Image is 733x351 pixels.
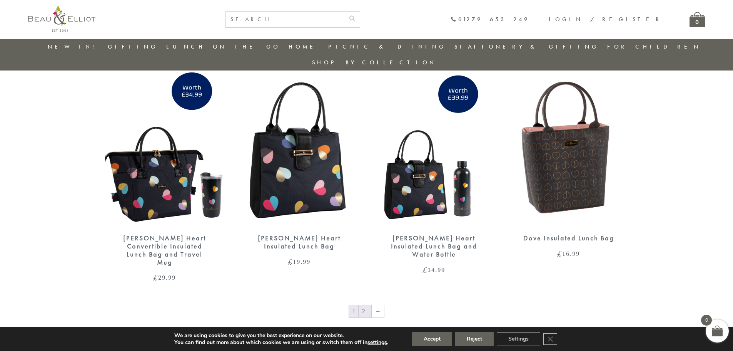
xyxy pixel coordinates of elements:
[509,72,628,227] img: Dove Insulated Lunch Bag
[374,72,494,273] a: Emily Heart Insulated Lunch Bag and Water Bottle [PERSON_NAME] Heart Insulated Lunch Bag and Wate...
[328,43,446,50] a: Picnic & Dining
[174,332,388,339] p: We are using cookies to give you the best experience on our website.
[422,265,445,274] bdi: 34.99
[349,305,358,317] span: Page 1
[312,59,436,66] a: Shop by collection
[240,72,359,265] a: Emily Heart Insulated Lunch Bag [PERSON_NAME] Heart Insulated Lunch Bag £19.99
[422,265,427,274] span: £
[367,339,387,346] button: settings
[153,273,176,282] bdi: 29.99
[253,234,346,250] div: [PERSON_NAME] Heart Insulated Lunch Bag
[455,332,494,346] button: Reject
[607,43,701,50] a: For Children
[412,332,452,346] button: Accept
[288,257,293,266] span: £
[701,315,712,326] span: 0
[108,43,158,50] a: Gifting
[153,273,158,282] span: £
[28,6,95,32] img: logo
[288,257,311,266] bdi: 19.99
[374,72,494,227] img: Emily Heart Insulated Lunch Bag and Water Bottle
[226,12,344,27] input: SEARCH
[509,72,628,257] a: Dove Insulated Lunch Bag Dove Insulated Lunch Bag £16.99
[451,16,529,23] a: 01279 653 249
[557,249,562,258] span: £
[543,333,557,345] button: Close GDPR Cookie Banner
[174,339,388,346] p: You can find out more about which cookies we are using or switch them off in .
[105,72,224,227] img: Emily Heart Convertible Lunch Bag and Travel Mug
[557,249,580,258] bdi: 16.99
[359,305,371,317] a: Page 2
[289,43,319,50] a: Home
[549,15,663,23] a: Login / Register
[166,43,280,50] a: Lunch On The Go
[119,234,211,266] div: [PERSON_NAME] Heart Convertible Insulated Lunch Bag and Travel Mug
[105,72,224,281] a: Emily Heart Convertible Lunch Bag and Travel Mug [PERSON_NAME] Heart Convertible Insulated Lunch ...
[372,305,384,317] a: →
[105,304,628,320] nav: Product Pagination
[690,12,705,27] a: 0
[523,234,615,242] div: Dove Insulated Lunch Bag
[388,234,480,258] div: [PERSON_NAME] Heart Insulated Lunch Bag and Water Bottle
[48,43,99,50] a: New in!
[454,43,599,50] a: Stationery & Gifting
[497,332,540,346] button: Settings
[240,72,359,227] img: Emily Heart Insulated Lunch Bag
